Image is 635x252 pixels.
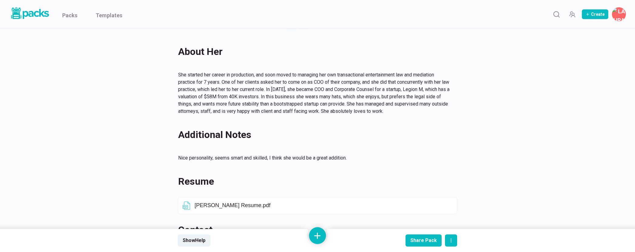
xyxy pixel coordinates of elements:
[178,71,450,115] p: She started her career in production, and soon moved to managing her own transactional entertainm...
[9,6,50,22] a: Packs logo
[178,234,210,247] button: ShowHelp
[178,174,450,189] h2: Resume
[178,127,450,142] h2: Additional Notes
[195,202,453,209] p: [PERSON_NAME] Resume.pdf
[178,154,450,162] p: Nice personality, seems smart and skilled, I think she would be a great addition.
[9,6,50,20] img: Packs logo
[550,8,562,20] button: Search
[178,44,450,59] h2: About Her
[406,234,442,247] button: Share Pack
[612,7,626,21] button: Laura Carter
[566,8,578,20] button: Manage Team Invites
[178,223,450,237] h2: Contact
[445,234,457,247] button: actions
[582,9,608,19] button: Create Pack
[410,237,437,243] div: Share Pack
